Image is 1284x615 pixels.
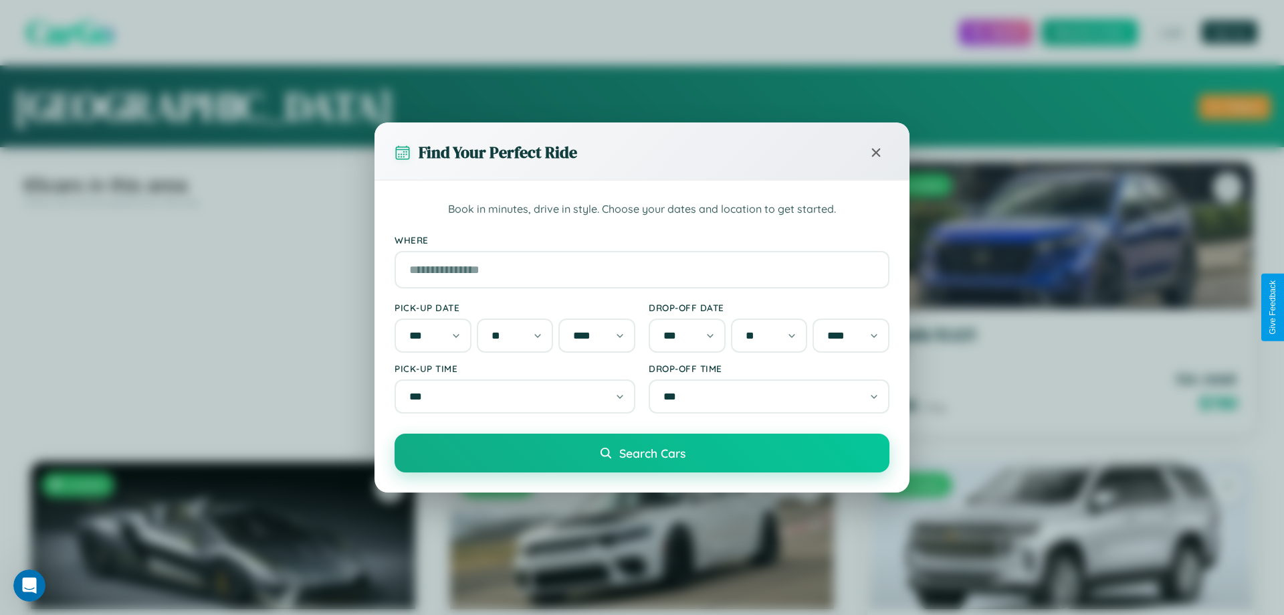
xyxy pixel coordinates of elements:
label: Drop-off Time [649,363,889,374]
h3: Find Your Perfect Ride [419,141,577,163]
label: Where [395,234,889,246]
span: Search Cars [619,446,685,460]
p: Book in minutes, drive in style. Choose your dates and location to get started. [395,201,889,218]
label: Pick-up Time [395,363,635,374]
label: Drop-off Date [649,302,889,313]
button: Search Cars [395,434,889,472]
label: Pick-up Date [395,302,635,313]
